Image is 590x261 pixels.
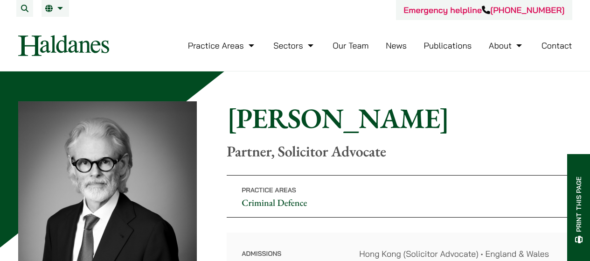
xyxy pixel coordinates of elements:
[227,142,572,160] p: Partner, Solicitor Advocate
[188,40,257,51] a: Practice Areas
[489,40,524,51] a: About
[242,186,296,194] span: Practice Areas
[386,40,407,51] a: News
[227,101,572,135] h1: [PERSON_NAME]
[18,35,109,56] img: Logo of Haldanes
[403,5,564,15] a: Emergency helpline[PHONE_NUMBER]
[424,40,472,51] a: Publications
[242,197,307,209] a: Criminal Defence
[541,40,572,51] a: Contact
[273,40,315,51] a: Sectors
[45,5,65,12] a: EN
[333,40,368,51] a: Our Team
